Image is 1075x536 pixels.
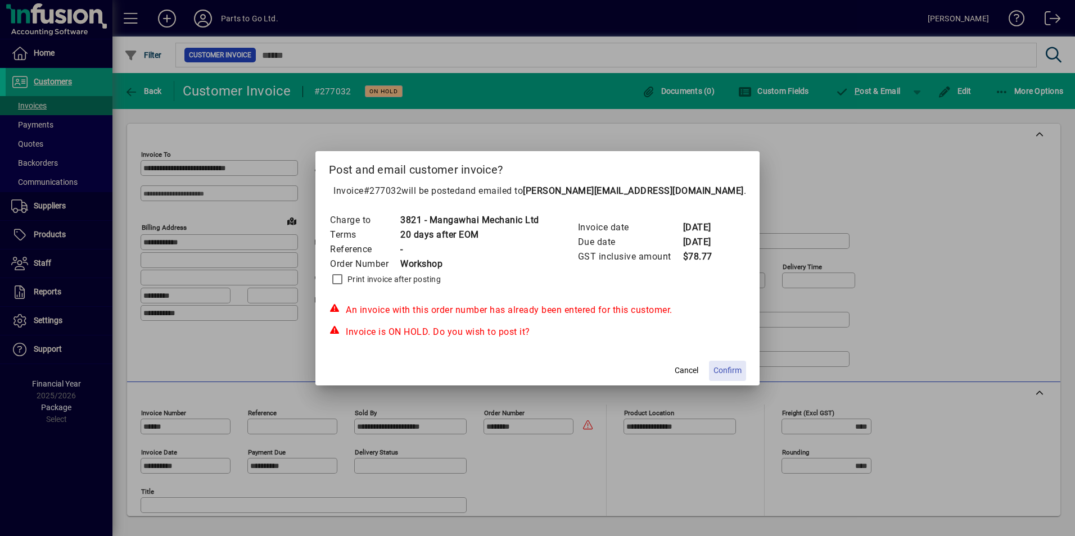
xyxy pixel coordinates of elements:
[400,213,539,228] td: 3821 - Mangawhai Mechanic Ltd
[669,361,704,381] button: Cancel
[675,365,698,376] span: Cancel
[709,361,746,381] button: Confirm
[329,303,746,317] div: An invoice with this order number has already been entered for this customer.
[713,365,742,376] span: Confirm
[577,220,683,235] td: Invoice date
[683,249,728,264] td: $78.77
[329,257,400,271] td: Order Number
[577,249,683,264] td: GST inclusive amount
[364,185,402,196] span: #277032
[460,185,744,196] span: and emailed to
[315,151,760,184] h2: Post and email customer invoice?
[577,235,683,249] td: Due date
[329,228,400,242] td: Terms
[400,242,539,257] td: -
[400,228,539,242] td: 20 days after EOM
[400,257,539,271] td: Workshop
[329,242,400,257] td: Reference
[683,220,728,235] td: [DATE]
[683,235,728,249] td: [DATE]
[329,184,746,198] p: Invoice will be posted .
[345,274,441,285] label: Print invoice after posting
[329,325,746,339] div: Invoice is ON HOLD. Do you wish to post it?
[523,185,744,196] b: [PERSON_NAME][EMAIL_ADDRESS][DOMAIN_NAME]
[329,213,400,228] td: Charge to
